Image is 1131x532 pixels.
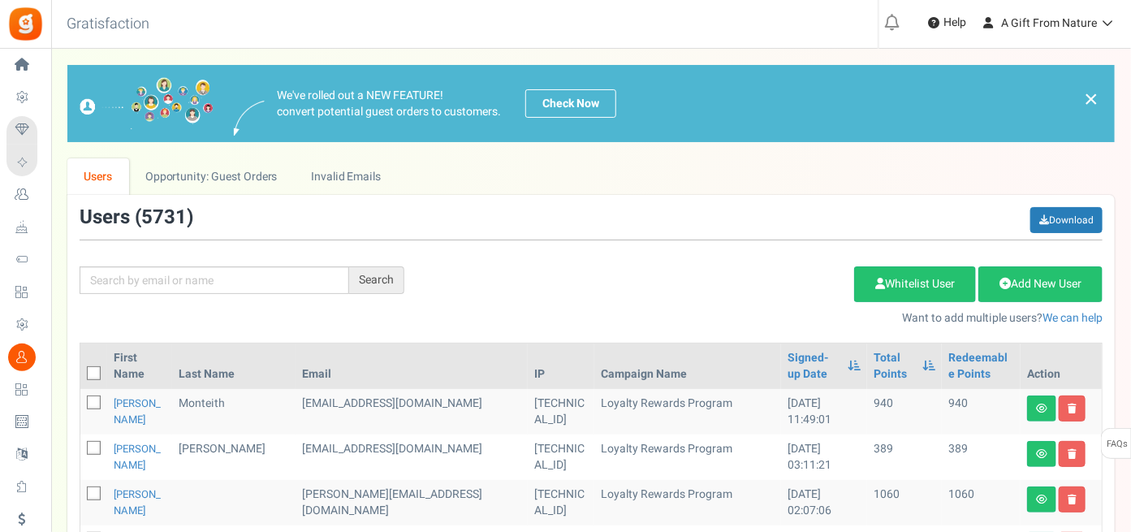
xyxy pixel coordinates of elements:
[942,435,1021,480] td: 389
[874,350,914,383] a: Total Points
[172,435,296,480] td: [PERSON_NAME]
[1030,207,1103,233] a: Download
[942,389,1021,435] td: 940
[80,77,214,130] img: images
[948,350,1014,383] a: Redeemable Points
[942,480,1021,526] td: 1060
[867,389,942,435] td: 940
[594,435,781,480] td: Loyalty Rewards Program
[867,435,942,480] td: 389
[594,389,781,435] td: Loyalty Rewards Program
[172,344,296,389] th: Last Name
[1068,404,1077,413] i: Delete user
[854,266,976,302] a: Whitelist User
[978,266,1103,302] a: Add New User
[114,487,161,518] a: [PERSON_NAME]
[107,344,172,389] th: First Name
[234,101,265,136] img: images
[49,8,167,41] h3: Gratisfaction
[922,10,973,36] a: Help
[867,480,942,526] td: 1060
[528,389,594,435] td: [TECHNICAL_ID]
[296,435,528,480] td: [EMAIL_ADDRESS][DOMAIN_NAME]
[296,480,528,526] td: RETAIL
[528,344,594,389] th: IP
[528,435,594,480] td: [TECHNICAL_ID]
[525,89,616,118] a: Check Now
[349,266,404,294] div: Search
[781,435,867,480] td: [DATE] 03:11:21
[528,480,594,526] td: [TECHNICAL_ID]
[296,389,528,435] td: [EMAIL_ADDRESS][DOMAIN_NAME]
[80,207,193,228] h3: Users ( )
[172,389,296,435] td: Monteith
[781,389,867,435] td: [DATE] 11:49:01
[1001,15,1097,32] span: A Gift From Nature
[1043,309,1103,327] a: We can help
[80,266,349,294] input: Search by email or name
[1036,449,1047,459] i: View details
[788,350,840,383] a: Signed-up Date
[129,158,294,195] a: Opportunity: Guest Orders
[141,203,187,231] span: 5731
[429,310,1103,327] p: Want to add multiple users?
[114,441,161,473] a: [PERSON_NAME]
[1036,495,1047,504] i: View details
[939,15,966,31] span: Help
[1068,495,1077,504] i: Delete user
[1106,429,1128,460] span: FAQs
[1021,344,1102,389] th: Action
[1068,449,1077,459] i: Delete user
[594,344,781,389] th: Campaign Name
[781,480,867,526] td: [DATE] 02:07:06
[114,396,161,427] a: [PERSON_NAME]
[295,158,398,195] a: Invalid Emails
[277,88,501,120] p: We've rolled out a NEW FEATURE! convert potential guest orders to customers.
[296,344,528,389] th: Email
[67,158,129,195] a: Users
[7,6,44,42] img: Gratisfaction
[594,480,781,526] td: Loyalty Rewards Program
[1084,89,1099,109] a: ×
[1036,404,1047,413] i: View details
